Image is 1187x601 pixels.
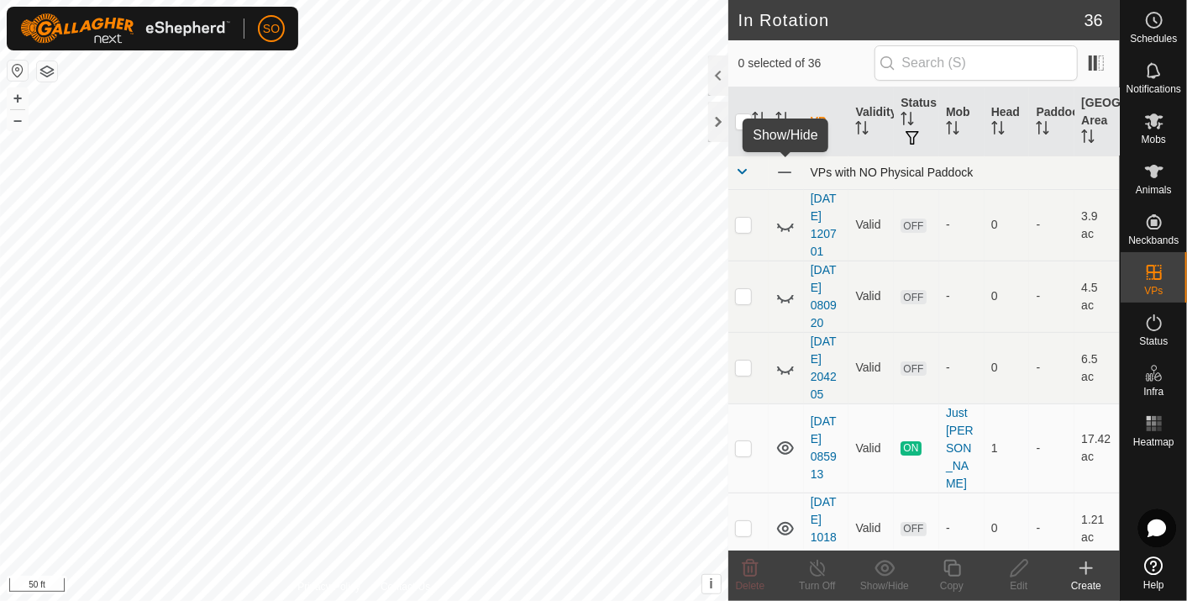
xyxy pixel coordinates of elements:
[1074,87,1120,156] th: [GEOGRAPHIC_DATA] Area
[1128,235,1179,245] span: Neckbands
[1143,580,1164,590] span: Help
[1127,84,1181,94] span: Notifications
[1139,336,1168,346] span: Status
[946,519,978,537] div: -
[1053,578,1120,593] div: Create
[297,579,360,594] a: Privacy Policy
[752,114,765,128] p-sorticon: Activate to sort
[738,55,874,72] span: 0 selected of 36
[1130,34,1177,44] span: Schedules
[848,403,894,493] td: Valid
[901,522,926,536] span: OFF
[736,580,765,592] span: Delete
[1029,403,1074,493] td: -
[1029,189,1074,261] td: -
[381,579,430,594] a: Contact Us
[894,87,939,156] th: Status
[848,332,894,403] td: Valid
[811,263,837,329] a: [DATE] 080920
[811,192,837,258] a: [DATE] 120701
[1136,185,1172,195] span: Animals
[709,577,712,591] span: i
[918,578,985,593] div: Copy
[985,578,1053,593] div: Edit
[784,578,851,593] div: Turn Off
[985,261,1030,332] td: 0
[985,332,1030,403] td: 0
[1081,132,1095,145] p-sorticon: Activate to sort
[1074,332,1120,403] td: 6.5 ac
[738,10,1085,30] h2: In Rotation
[1029,493,1074,564] td: -
[985,87,1030,156] th: Head
[901,114,914,128] p-sorticon: Activate to sort
[1036,124,1049,137] p-sorticon: Activate to sort
[901,219,926,233] span: OFF
[1143,387,1163,397] span: Infra
[855,124,869,137] p-sorticon: Activate to sort
[1029,332,1074,403] td: -
[848,87,894,156] th: Validity
[1029,87,1074,156] th: Paddock
[1074,493,1120,564] td: 1.21 ac
[848,261,894,332] td: Valid
[946,287,978,305] div: -
[985,403,1030,493] td: 1
[8,88,28,108] button: +
[20,13,230,44] img: Gallagher Logo
[874,45,1078,81] input: Search (S)
[901,290,926,304] span: OFF
[804,87,849,156] th: VP
[946,359,978,377] div: -
[263,20,280,38] span: SO
[848,189,894,261] td: Valid
[851,578,918,593] div: Show/Hide
[1029,261,1074,332] td: -
[985,189,1030,261] td: 0
[37,61,57,82] button: Map Layers
[985,493,1030,564] td: 0
[1121,550,1187,597] a: Help
[901,361,926,376] span: OFF
[811,495,837,561] a: [DATE] 101844
[848,493,894,564] td: Valid
[1142,134,1166,145] span: Mobs
[1074,403,1120,493] td: 17.42 ac
[901,441,921,456] span: ON
[775,114,789,128] p-sorticon: Activate to sort
[8,110,28,130] button: –
[991,124,1005,137] p-sorticon: Activate to sort
[1144,286,1163,296] span: VPs
[1074,189,1120,261] td: 3.9 ac
[946,216,978,234] div: -
[702,575,721,593] button: i
[811,166,1113,179] div: VPs with NO Physical Paddock
[946,124,959,137] p-sorticon: Activate to sort
[1133,437,1174,447] span: Heatmap
[811,335,837,401] a: [DATE] 204205
[939,87,985,156] th: Mob
[1074,261,1120,332] td: 4.5 ac
[811,414,837,481] a: [DATE] 085913
[946,404,978,493] div: Just [PERSON_NAME]
[1085,8,1103,33] span: 36
[8,61,28,81] button: Reset Map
